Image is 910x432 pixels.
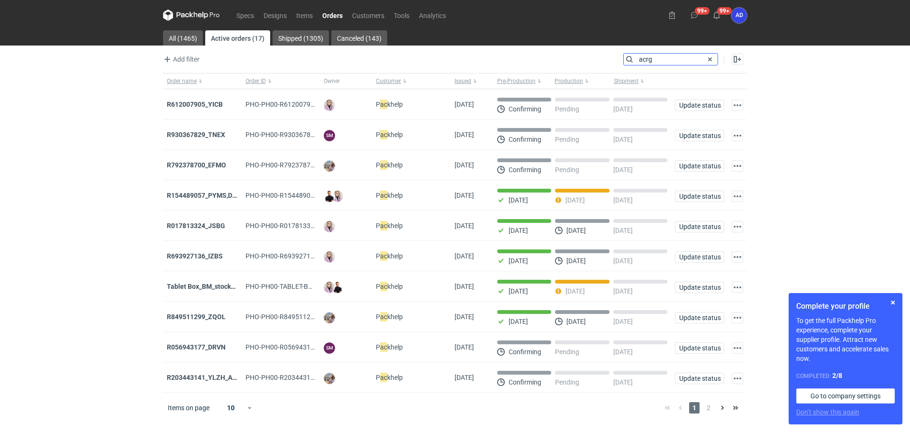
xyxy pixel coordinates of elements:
[614,77,638,85] span: Shipment
[455,283,474,290] span: 25/09/2025
[376,312,403,322] span: Packhelp
[167,343,226,351] a: R056943177_DRVN
[318,9,347,21] a: Orders
[613,136,633,143] p: [DATE]
[555,77,583,85] span: Production
[509,136,541,143] p: Confirming
[566,227,586,234] p: [DATE]
[796,316,895,363] p: To get the full Packhelp Pro experience, complete your supplier profile. Attract new customers an...
[455,252,474,260] span: 25/09/2025
[324,100,335,111] img: Klaudia Wiśniewska
[167,313,226,321] strong: R849511299_ZQOL
[376,281,403,292] span: Packhelp
[613,196,633,204] p: [DATE]
[324,77,340,85] span: Owner
[732,221,743,232] button: Actions
[376,129,403,140] span: Packhelp
[613,378,633,386] p: [DATE]
[689,402,700,414] span: 1
[455,343,474,351] span: 25/09/2025
[796,301,895,312] h1: Complete your profile
[497,77,536,85] span: Pre-Production
[167,192,262,199] strong: R154489057_PYMS,DEPJ,PVJP
[509,378,541,386] p: Confirming
[566,257,586,265] p: [DATE]
[167,252,223,260] a: R693927136_IZBS
[205,30,270,46] a: Active orders (17)
[679,345,720,351] span: Update status
[167,222,225,230] a: R017813324_JSBG
[455,374,474,381] span: 23/09/2025
[679,314,720,321] span: Update status
[246,161,339,169] span: PHO-PH00-R792378700_EFMO
[380,190,387,201] em: ac
[324,160,335,172] img: Michał Palasek
[796,407,859,417] button: Don’t show this again
[732,312,743,323] button: Actions
[679,254,720,260] span: Update status
[732,342,743,354] button: Actions
[796,388,895,404] a: Go to company settings
[324,251,335,263] img: Klaudia Wiśniewska
[331,30,387,46] a: Canceled (143)
[455,222,474,230] span: 25/09/2025
[167,131,225,138] a: R930367829_TNEX
[376,77,401,85] span: Customer
[246,192,373,199] span: PHO-PH00-R154489057_PYMS,DEPJ,PVJP
[246,374,358,381] span: PHO-PH00-R203443141_YLZH_AHYW
[167,374,247,381] strong: R203443141_YLZH_AHYW
[246,283,386,290] span: PHO-PH00-TABLET-BOX_BM_STOCK_TEST-RUN
[324,221,335,232] img: Klaudia Wiśniewska
[259,9,291,21] a: Designs
[687,8,702,23] button: 99+
[380,251,387,261] em: ac
[246,252,335,260] span: PHO-PH00-R693927136_IZBS
[324,342,335,354] figcaption: SM
[380,160,387,170] em: ac
[414,9,451,21] a: Analytics
[167,283,265,290] a: Tablet Box_BM_stock_TEST RUN
[163,74,242,89] button: Order name
[566,318,586,325] p: [DATE]
[376,251,403,261] span: Packhelp
[168,403,209,413] span: Items on page
[509,196,528,204] p: [DATE]
[509,166,541,174] p: Confirming
[613,348,633,356] p: [DATE]
[675,312,724,323] button: Update status
[679,223,720,230] span: Update status
[455,313,474,321] span: 25/09/2025
[246,131,337,138] span: PHO-PH00-R930367829_TNEX
[679,193,720,200] span: Update status
[624,54,718,65] input: Search
[553,74,612,89] button: Production
[732,251,743,263] button: Actions
[380,281,387,292] em: ac
[731,8,747,23] div: Anita Dolczewska
[732,130,743,141] button: Actions
[376,190,403,201] span: Packhelp
[324,373,335,384] img: Michał Palasek
[167,101,223,108] a: R612007905_YICB
[613,227,633,234] p: [DATE]
[613,257,633,265] p: [DATE]
[555,136,579,143] p: Pending
[324,282,335,293] img: Klaudia Wiśniewska
[675,282,724,293] button: Update status
[887,297,899,308] button: Skip for now
[332,191,343,202] img: Klaudia Wiśniewska
[372,74,451,89] button: Customer
[389,9,414,21] a: Tools
[731,8,747,23] button: AD
[493,74,553,89] button: Pre-Production
[613,287,633,295] p: [DATE]
[376,160,403,170] span: Packhelp
[380,372,387,383] em: ac
[613,166,633,174] p: [DATE]
[455,77,471,85] span: Issued
[380,221,387,231] em: ac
